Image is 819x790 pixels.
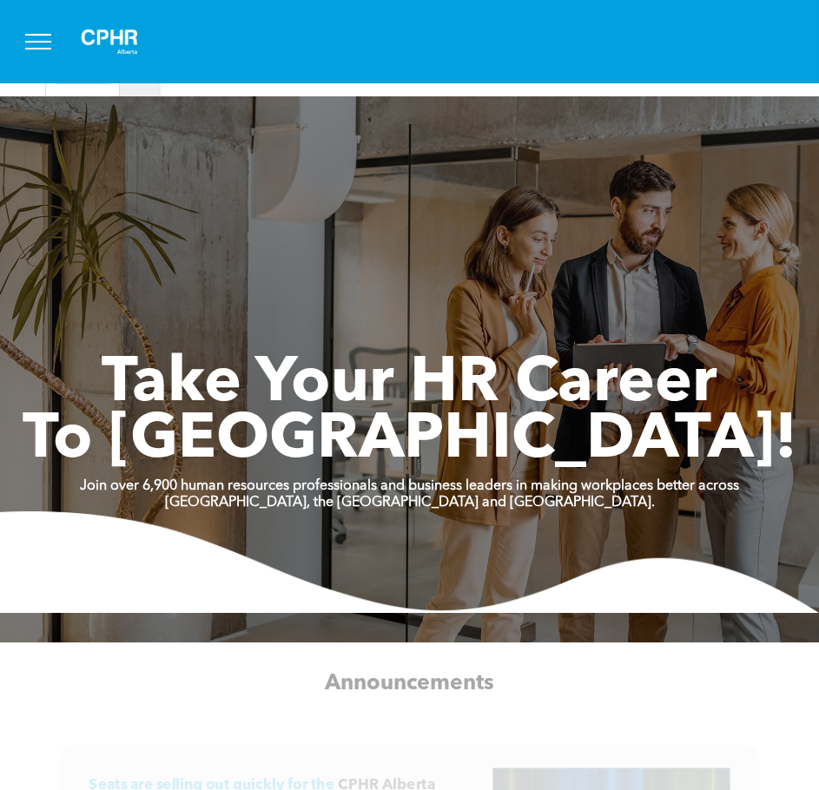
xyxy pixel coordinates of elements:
[325,672,494,694] span: Announcements
[165,496,655,510] strong: [GEOGRAPHIC_DATA], the [GEOGRAPHIC_DATA] and [GEOGRAPHIC_DATA].
[16,19,61,64] button: menu
[66,14,153,69] img: A white background with a few lines on it
[102,353,717,416] span: Take Your HR Career
[23,410,797,472] span: To [GEOGRAPHIC_DATA]!
[80,479,739,493] strong: Join over 6,900 human resources professionals and business leaders in making workplaces better ac...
